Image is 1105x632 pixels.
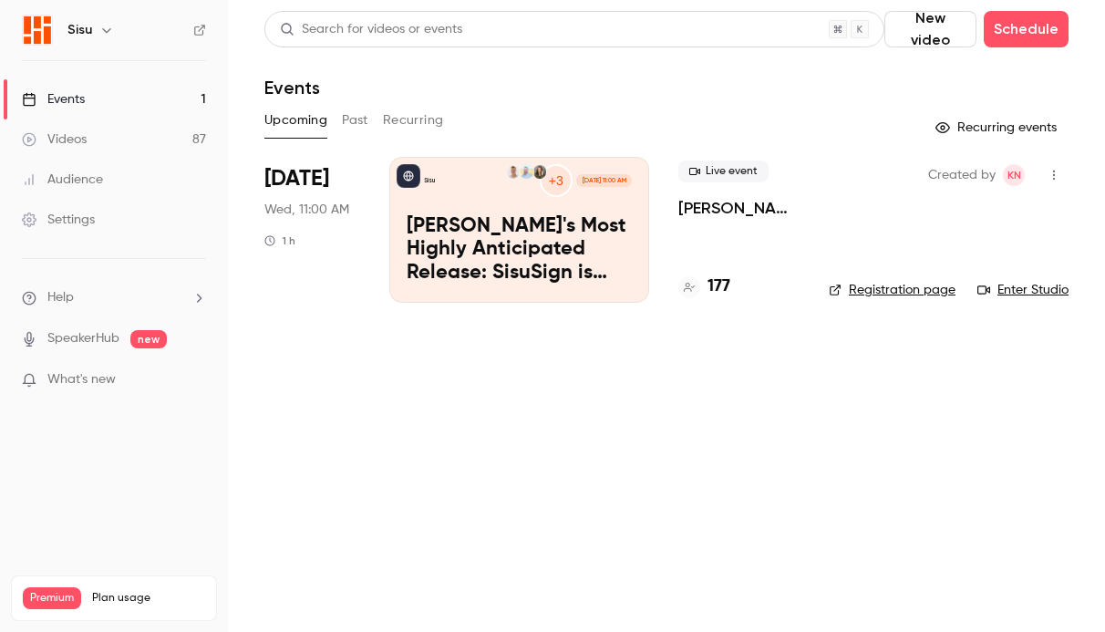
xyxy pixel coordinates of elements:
[22,171,103,189] div: Audience
[678,161,769,182] span: Live event
[927,113,1069,142] button: Recurring events
[92,591,205,606] span: Plan usage
[407,215,632,285] p: [PERSON_NAME]'s Most Highly Anticipated Release: SisuSign is Here
[829,281,955,299] a: Registration page
[23,587,81,609] span: Premium
[264,164,329,193] span: [DATE]
[47,288,74,307] span: Help
[264,77,320,98] h1: Events
[383,106,444,135] button: Recurring
[22,211,95,229] div: Settings
[264,201,349,219] span: Wed, 11:00 AM
[984,11,1069,47] button: Schedule
[130,330,167,348] span: new
[23,16,52,45] img: Sisu
[1003,164,1025,186] span: Kaela Nichol
[1007,164,1021,186] span: KN
[22,90,85,109] div: Events
[707,275,730,299] h4: 177
[389,157,649,303] a: Sisu's Most Highly Anticipated Release: SisuSign is HereSisu+3Danielle MooradianTony JacobsenZac ...
[678,275,730,299] a: 177
[533,165,546,178] img: Danielle Mooradian
[678,197,800,219] a: [PERSON_NAME]'s Most Highly Anticipated Release: SisuSign is Here
[264,157,360,303] div: Oct 8 Wed, 11:00 AM (America/Denver)
[507,165,520,178] img: Zac Muir
[280,20,462,39] div: Search for videos or events
[264,106,327,135] button: Upcoming
[540,164,573,197] div: +3
[928,164,996,186] span: Created by
[22,288,206,307] li: help-dropdown-opener
[424,176,435,185] p: Sisu
[47,370,116,389] span: What's new
[884,11,976,47] button: New video
[47,329,119,348] a: SpeakerHub
[67,21,92,39] h6: Sisu
[22,130,87,149] div: Videos
[977,281,1069,299] a: Enter Studio
[520,165,532,178] img: Tony Jacobsen
[264,233,295,248] div: 1 h
[342,106,368,135] button: Past
[576,174,631,187] span: [DATE] 11:00 AM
